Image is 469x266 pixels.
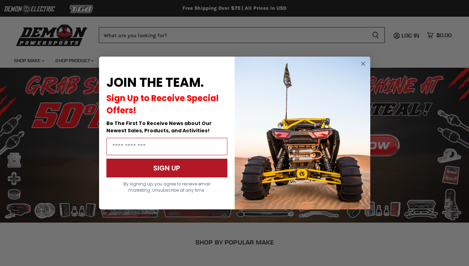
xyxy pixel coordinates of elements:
img: a9095488-b6e7-41ba-879d-588abfab540b.jpeg [235,57,370,209]
button: Close dialog [359,59,367,68]
button: SIGN UP [106,159,227,177]
span: Sign Up to Receive Special Offers! [106,92,219,116]
span: By signing up, you agree to receive email marketing. Unsubscribe at any time. [123,181,210,193]
span: JOIN THE TEAM. [106,74,204,91]
input: Email Address [106,138,227,155]
span: Be The First To Receive News about Our Newest Sales, Products, and Activities! [106,120,212,134]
